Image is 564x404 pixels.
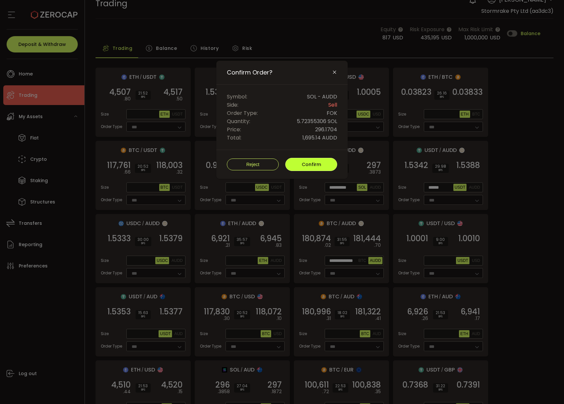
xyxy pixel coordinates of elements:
[216,61,348,179] div: Confirm Order?
[297,117,337,125] span: 5.72355306 SOL
[328,101,337,109] span: Sell
[302,161,321,168] span: Confirm
[227,109,258,117] span: Order Type:
[227,117,250,125] span: Quantity:
[332,70,337,75] button: Close
[227,101,238,109] span: Side:
[227,69,272,76] span: Confirm Order?
[285,158,337,171] button: Confirm
[315,125,337,134] span: 296.1704
[307,93,337,101] span: SOL - AUDD
[486,333,564,404] iframe: Chat Widget
[227,159,279,170] button: Reject
[302,134,337,142] span: 1,695.14 AUDD
[227,93,247,101] span: Symbol:
[227,134,241,142] span: Total:
[327,109,337,117] span: FOK
[227,125,241,134] span: Price:
[246,162,259,167] span: Reject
